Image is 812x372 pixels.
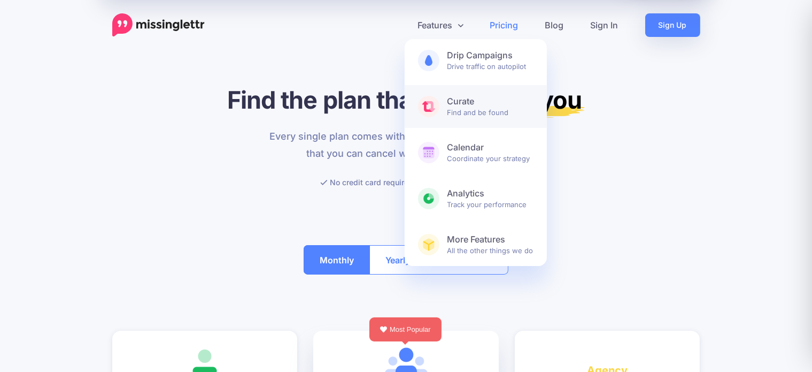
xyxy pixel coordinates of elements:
[405,39,547,82] a: Drip CampaignsDrive traffic on autopilot
[405,13,477,37] a: Features
[369,317,442,341] div: Most Popular
[447,142,533,163] span: Coordinate your strategy
[447,96,533,117] span: Find and be found
[405,85,547,128] a: CurateFind and be found
[304,245,370,275] button: Monthly
[447,142,533,153] b: Calendar
[320,176,414,189] li: No credit card required
[477,13,532,37] a: Pricing
[447,188,533,209] span: Track your performance
[112,13,205,37] a: Home
[447,234,533,255] span: All the other things we do
[112,85,700,115] h1: Find the plan that's
[405,39,547,266] div: Features
[447,234,533,245] b: More Features
[263,128,549,162] p: Every single plan comes with a free trial and the guarantee that you can cancel whenever you need...
[577,13,632,37] a: Sign In
[405,223,547,266] a: More FeaturesAll the other things we do
[447,96,533,107] b: Curate
[532,13,577,37] a: Blog
[645,13,700,37] a: Sign Up
[447,50,533,61] b: Drip Campaigns
[447,50,533,71] span: Drive traffic on autopilot
[447,188,533,199] b: Analytics
[405,131,547,174] a: CalendarCoordinate your strategy
[405,177,547,220] a: AnalyticsTrack your performance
